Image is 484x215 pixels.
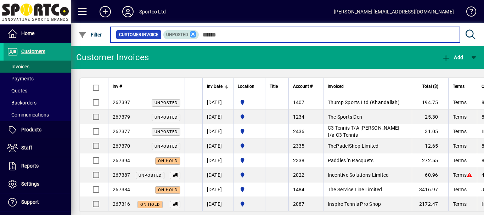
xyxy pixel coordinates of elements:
[113,187,130,192] span: 267384
[202,197,233,211] td: [DATE]
[21,30,34,36] span: Home
[412,95,448,110] td: 194.75
[453,83,465,90] span: Terms
[202,153,233,168] td: [DATE]
[4,193,71,211] a: Support
[119,31,158,38] span: Customer Invoice
[238,83,261,90] div: Location
[78,32,102,38] span: Filter
[293,158,305,163] span: 2338
[202,139,233,153] td: [DATE]
[453,129,467,134] span: Terms
[154,130,178,134] span: Unposted
[293,201,305,207] span: 2087
[328,114,362,120] span: The Sports Den
[7,100,36,106] span: Backorders
[238,171,261,179] span: Sportco Ltd Warehouse
[412,110,448,124] td: 25.30
[7,64,29,69] span: Invoices
[293,143,305,149] span: 2335
[412,153,448,168] td: 272.55
[238,83,254,90] span: Location
[117,5,139,18] button: Profile
[113,114,130,120] span: 267379
[238,157,261,164] span: Sportco Ltd Warehouse
[238,98,261,106] span: Sportco Ltd Warehouse
[154,115,178,120] span: Unposted
[238,186,261,193] span: Sportco Ltd Warehouse
[7,76,34,81] span: Payments
[21,199,39,205] span: Support
[202,95,233,110] td: [DATE]
[139,173,162,178] span: Unposted
[202,182,233,197] td: [DATE]
[140,202,160,207] span: On hold
[113,129,130,134] span: 267377
[293,172,305,178] span: 2022
[4,25,71,43] a: Home
[412,197,448,211] td: 2172.47
[207,83,229,90] div: Inv Date
[328,83,407,90] div: Invoiced
[4,109,71,121] a: Communications
[4,139,71,157] a: Staff
[113,83,180,90] div: Inv #
[113,201,130,207] span: 267316
[113,100,130,105] span: 267397
[453,100,467,105] span: Terms
[21,145,32,151] span: Staff
[293,83,313,90] span: Account #
[293,187,305,192] span: 1484
[113,158,130,163] span: 267394
[4,175,71,193] a: Settings
[422,83,438,90] span: Total ($)
[412,124,448,139] td: 31.05
[328,125,400,138] span: C3 Tennis T/A [PERSON_NAME] t/a C3 Tennis
[453,158,467,163] span: Terms
[328,158,374,163] span: Paddles 'n Racquets
[416,83,445,90] div: Total ($)
[139,6,166,17] div: Sportco Ltd
[158,188,178,192] span: On hold
[166,32,188,37] span: Unposted
[293,129,305,134] span: 2436
[207,83,223,90] span: Inv Date
[328,100,400,105] span: Thump Sports Ltd (Khandallah)
[453,172,467,178] span: Terms
[4,73,71,85] a: Payments
[21,49,45,54] span: Customers
[270,83,278,90] span: Title
[21,163,39,169] span: Reports
[328,143,379,149] span: ThePadelShop Limited
[238,142,261,150] span: Sportco Ltd Warehouse
[440,51,465,64] button: Add
[202,110,233,124] td: [DATE]
[94,5,117,18] button: Add
[412,182,448,197] td: 3416.97
[7,112,49,118] span: Communications
[113,83,122,90] span: Inv #
[4,157,71,175] a: Reports
[4,121,71,139] a: Products
[154,101,178,105] span: Unposted
[453,114,467,120] span: Terms
[334,6,454,17] div: [PERSON_NAME] [EMAIL_ADDRESS][DOMAIN_NAME]
[202,124,233,139] td: [DATE]
[442,55,463,60] span: Add
[4,97,71,109] a: Backorders
[154,144,178,149] span: Unposted
[21,127,41,132] span: Products
[328,201,381,207] span: Inspire Tennis Pro Shop
[4,85,71,97] a: Quotes
[7,88,27,94] span: Quotes
[328,172,389,178] span: Incentive Solutions Limited
[293,83,319,90] div: Account #
[270,83,284,90] div: Title
[238,113,261,121] span: Sportco Ltd Warehouse
[113,172,130,178] span: 267387
[293,100,305,105] span: 1407
[453,143,467,149] span: Terms
[238,128,261,135] span: Sportco Ltd Warehouse
[163,30,199,39] mat-chip: Customer Invoice Status: Unposted
[453,201,467,207] span: Terms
